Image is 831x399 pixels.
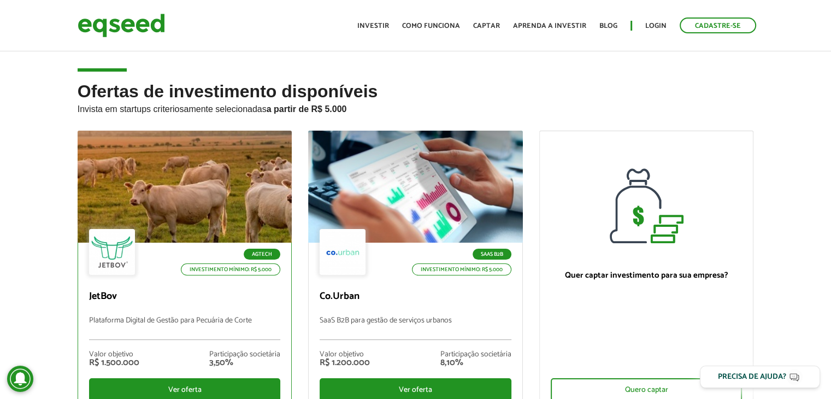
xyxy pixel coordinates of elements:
a: Blog [599,22,617,30]
p: SaaS B2B [473,249,511,260]
div: Participação societária [209,351,280,359]
a: Cadastre-se [680,17,756,33]
p: Invista em startups criteriosamente selecionadas [78,101,754,114]
p: Plataforma Digital de Gestão para Pecuária de Corte [89,316,281,340]
div: Participação societária [440,351,511,359]
strong: a partir de R$ 5.000 [267,104,347,114]
div: 3,50% [209,359,280,367]
p: SaaS B2B para gestão de serviços urbanos [320,316,511,340]
p: JetBov [89,291,281,303]
a: Investir [357,22,389,30]
div: Valor objetivo [89,351,139,359]
p: Co.Urban [320,291,511,303]
div: 8,10% [440,359,511,367]
p: Investimento mínimo: R$ 5.000 [181,263,280,275]
a: Aprenda a investir [513,22,586,30]
p: Investimento mínimo: R$ 5.000 [412,263,511,275]
a: Captar [473,22,500,30]
a: Login [645,22,667,30]
div: Valor objetivo [320,351,370,359]
div: R$ 1.500.000 [89,359,139,367]
a: Como funciona [402,22,460,30]
p: Agtech [244,249,280,260]
img: EqSeed [78,11,165,40]
p: Quer captar investimento para sua empresa? [551,271,742,280]
div: R$ 1.200.000 [320,359,370,367]
h2: Ofertas de investimento disponíveis [78,82,754,131]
